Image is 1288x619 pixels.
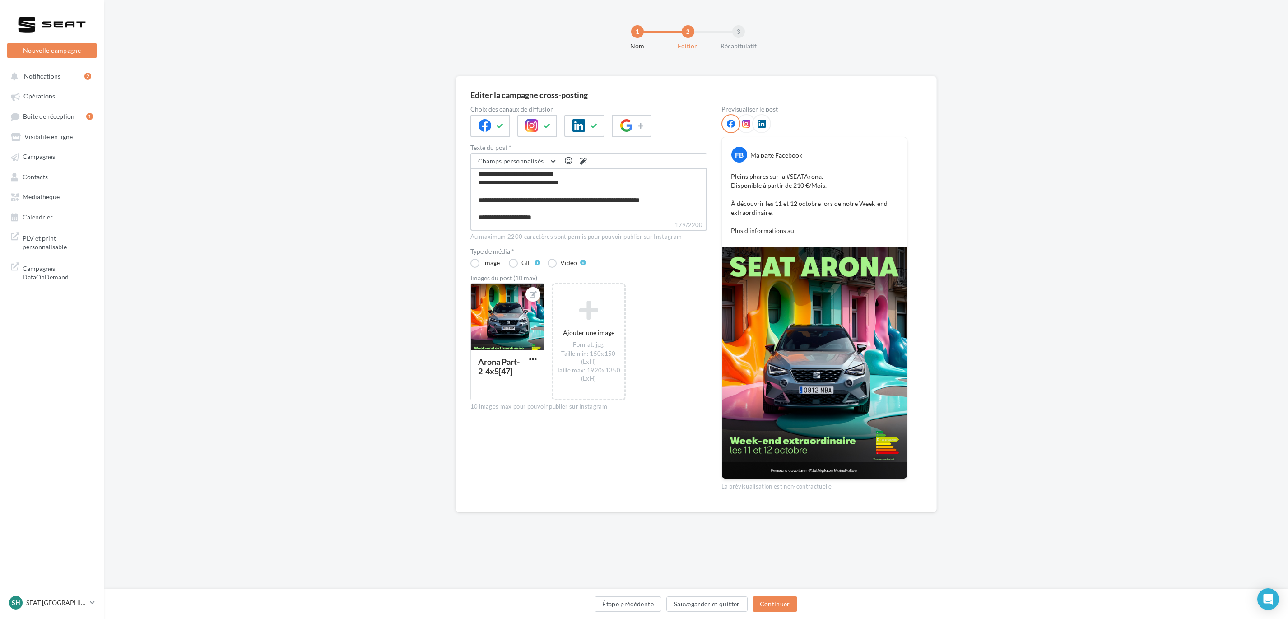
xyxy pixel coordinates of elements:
p: Pleins phares sur la #SEATArona. Disponible à partir de 210 €/Mois. À découvrir les 11 et 12 octo... [731,172,898,235]
span: Boîte de réception [23,112,74,120]
span: Campagnes DataOnDemand [23,262,93,282]
button: Nouvelle campagne [7,43,97,58]
button: Notifications 2 [5,68,95,84]
div: Edition [659,42,717,51]
div: Image [483,260,500,266]
a: Visibilité en ligne [5,128,98,144]
span: Calendrier [23,213,53,221]
a: Boîte de réception1 [5,108,98,125]
div: Ma page Facebook [750,151,802,160]
button: Champs personnalisés [471,154,561,169]
a: Médiathèque [5,188,98,205]
div: Open Intercom Messenger [1257,588,1279,610]
div: 3 [732,25,745,38]
a: PLV et print personnalisable [5,228,98,255]
div: Vidéo [560,260,577,266]
div: 1 [86,113,93,120]
label: Texte du post * [470,144,707,151]
a: SH SEAT [GEOGRAPHIC_DATA] [7,594,97,611]
span: SH [12,598,20,607]
div: Au maximum 2200 caractères sont permis pour pouvoir publier sur Instagram [470,233,707,241]
a: Contacts [5,168,98,185]
div: 2 [682,25,694,38]
button: Sauvegarder et quitter [666,596,748,612]
label: Choix des canaux de diffusion [470,106,707,112]
div: 2 [84,73,91,80]
a: Campagnes [5,148,98,164]
span: Campagnes [23,153,55,161]
a: Calendrier [5,209,98,225]
div: Récapitulatif [710,42,767,51]
span: Notifications [24,72,60,80]
label: 179/2200 [470,220,707,231]
a: Opérations [5,88,98,104]
span: Contacts [23,173,48,181]
div: Editer la campagne cross-posting [470,91,588,99]
label: Type de média * [470,248,707,255]
p: SEAT [GEOGRAPHIC_DATA] [26,598,86,607]
div: Prévisualiser le post [721,106,907,112]
span: Champs personnalisés [478,157,544,165]
button: Continuer [753,596,797,612]
div: 1 [631,25,644,38]
button: Étape précédente [595,596,661,612]
div: La prévisualisation est non-contractuelle [721,479,907,491]
div: GIF [521,260,531,266]
div: 10 images max pour pouvoir publier sur Instagram [470,403,707,411]
div: Arona Part-2-4x5[47] [478,357,520,376]
span: Opérations [23,93,55,100]
div: FB [731,147,747,163]
span: Visibilité en ligne [24,133,73,140]
a: Campagnes DataOnDemand [5,259,98,285]
span: PLV et print personnalisable [23,232,93,251]
div: Images du post (10 max) [470,275,707,281]
div: Nom [609,42,666,51]
span: Médiathèque [23,193,60,201]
